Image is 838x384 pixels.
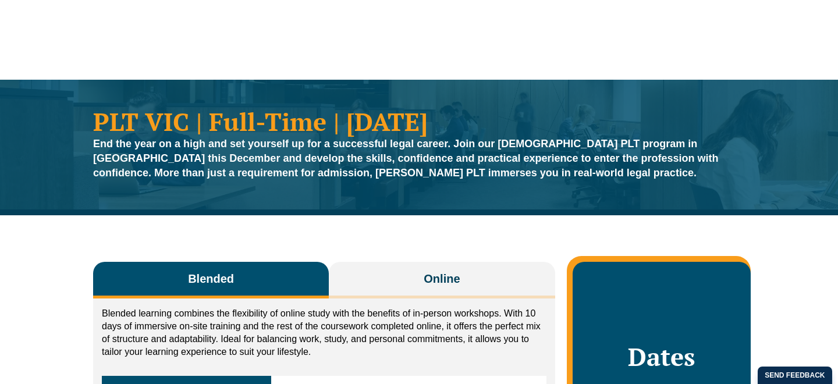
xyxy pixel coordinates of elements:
span: Online [424,271,460,287]
p: Blended learning combines the flexibility of online study with the benefits of in-person workshop... [102,307,546,358]
h2: Dates [584,342,739,371]
h1: PLT VIC | Full-Time | [DATE] [93,109,745,134]
span: Blended [188,271,234,287]
strong: End the year on a high and set yourself up for a successful legal career. Join our [DEMOGRAPHIC_D... [93,138,719,179]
